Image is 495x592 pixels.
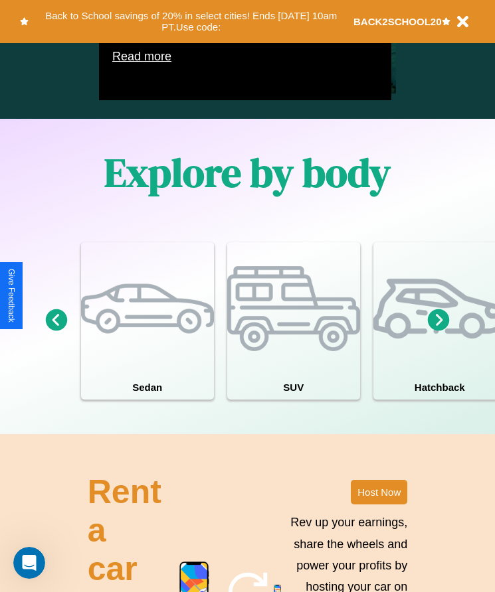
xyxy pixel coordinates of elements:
[13,547,45,579] iframe: Intercom live chat
[353,16,442,27] b: BACK2SCHOOL20
[351,480,407,504] button: Host Now
[88,473,165,588] h2: Rent a car
[112,46,378,67] p: Read more
[227,375,360,400] h4: SUV
[81,375,214,400] h4: Sedan
[29,7,353,37] button: Back to School savings of 20% in select cities! Ends [DATE] 10am PT.Use code:
[104,145,391,200] h1: Explore by body
[7,269,16,323] div: Give Feedback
